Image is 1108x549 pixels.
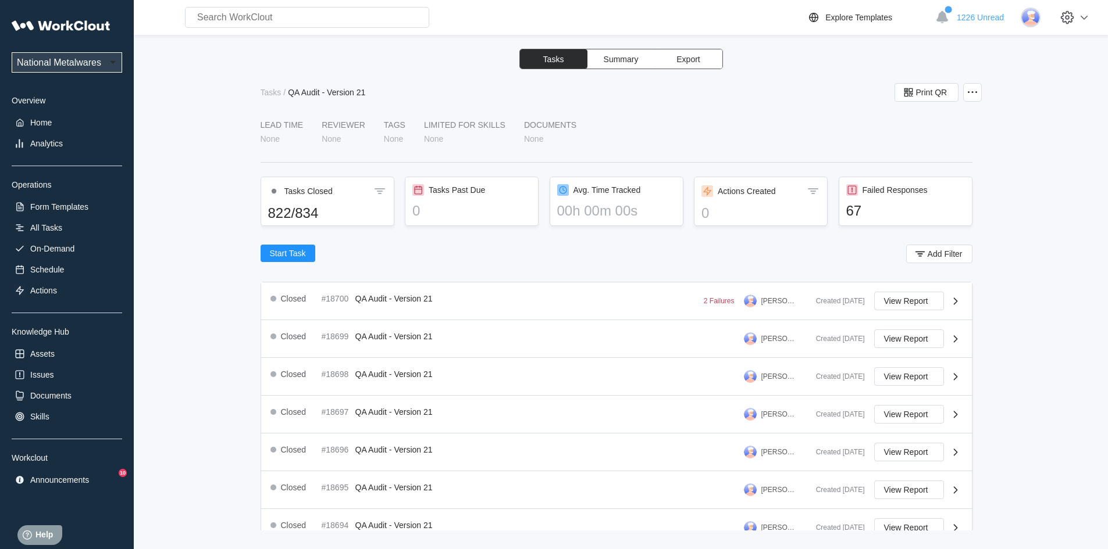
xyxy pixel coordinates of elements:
div: Created [DATE] [807,335,865,343]
div: [PERSON_NAME] [761,372,797,381]
div: Home [30,118,52,127]
span: QA Audit - Version 21 [355,521,433,530]
div: Created [DATE] [807,448,865,456]
span: QA Audit - Version 21 [355,294,433,303]
span: Print QR [916,88,947,96]
div: [PERSON_NAME] [761,410,797,418]
a: Closed#18696QA Audit - Version 21[PERSON_NAME]Created [DATE]View Report [261,433,972,471]
div: #18695 [322,483,351,492]
span: View Report [884,335,928,343]
div: Operations [12,180,122,189]
button: Add Filter [906,245,972,263]
div: Assets [30,349,55,358]
div: Tasks Closed [284,186,333,196]
div: Closed [281,332,307,341]
div: Avg. Time Tracked [573,185,641,195]
div: On-Demand [30,244,74,253]
div: 822/834 [268,205,387,221]
div: Created [DATE] [807,410,865,418]
img: user-3.png [744,446,757,458]
a: Explore Templates [807,10,929,24]
div: Reviewer [322,120,365,130]
div: None [322,134,341,143]
span: View Report [884,486,928,494]
a: Closed#18694QA Audit - Version 21[PERSON_NAME]Created [DATE]View Report [261,509,972,547]
div: Created [DATE] [807,297,865,305]
button: View Report [874,329,944,348]
div: Workclout [12,453,122,462]
div: [PERSON_NAME] [761,335,797,343]
span: Start Task [270,249,306,257]
button: Tasks [520,49,587,69]
div: Created [DATE] [807,523,865,532]
div: None [261,134,280,143]
div: Form Templates [30,202,88,211]
img: user-3.png [744,332,757,345]
div: LIMITED FOR SKILLS [424,120,505,130]
a: Closed#18700QA Audit - Version 212 Failures[PERSON_NAME]Created [DATE]View Report [261,282,972,320]
a: Tasks [261,88,284,97]
span: 1226 Unread [957,13,1004,22]
button: View Report [874,292,944,310]
a: Actions [12,282,122,299]
a: On-Demand [12,241,122,257]
div: Overview [12,96,122,105]
a: Analytics [12,135,122,152]
div: / [283,88,286,97]
span: View Report [884,523,928,532]
div: #18698 [322,369,351,379]
span: Summary [604,55,639,63]
button: View Report [874,443,944,461]
div: Closed [281,521,307,530]
div: Tasks [261,88,282,97]
div: Analytics [30,139,63,148]
button: View Report [874,367,944,386]
span: QA Audit - Version 21 [355,407,433,417]
div: Closed [281,483,307,492]
span: View Report [884,297,928,305]
img: user-3.png [744,521,757,534]
div: #18697 [322,407,351,417]
a: Closed#18698QA Audit - Version 21[PERSON_NAME]Created [DATE]View Report [261,358,972,396]
a: Documents [12,387,122,404]
div: All Tasks [30,223,62,232]
button: Start Task [261,245,315,262]
button: View Report [874,518,944,537]
div: [PERSON_NAME] [761,523,797,532]
div: None [384,134,403,143]
button: Summary [587,49,655,69]
div: Tasks Past Due [429,185,485,195]
div: #18699 [322,332,351,341]
div: Announcements [30,475,89,485]
div: 0 [701,205,820,221]
img: user-3.png [744,483,757,496]
span: QA Audit - Version 21 [355,483,433,492]
div: Tags [384,120,405,130]
div: Documents [524,120,576,130]
div: Failed Responses [863,185,928,195]
div: Closed [281,369,307,379]
div: [PERSON_NAME] [761,297,797,305]
div: 67 [846,203,965,219]
div: Closed [281,294,307,303]
div: 2 Failures [704,297,735,305]
img: user-3.png [1021,8,1041,27]
div: QA Audit - Version 21 [288,88,365,97]
img: user-3.png [744,295,757,307]
a: Closed#18697QA Audit - Version 21[PERSON_NAME]Created [DATE]View Report [261,396,972,433]
div: Issues [30,370,54,379]
div: #18696 [322,445,351,454]
img: user-3.png [744,370,757,383]
div: Explore Templates [825,13,892,22]
a: Assets [12,346,122,362]
div: Documents [30,391,72,400]
button: View Report [874,405,944,424]
a: All Tasks [12,220,122,236]
div: [PERSON_NAME] [761,486,797,494]
div: 10 [119,469,127,477]
div: Created [DATE] [807,486,865,494]
div: Closed [281,445,307,454]
img: user-3.png [744,408,757,421]
div: #18700 [322,294,351,303]
a: Schedule [12,261,122,278]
